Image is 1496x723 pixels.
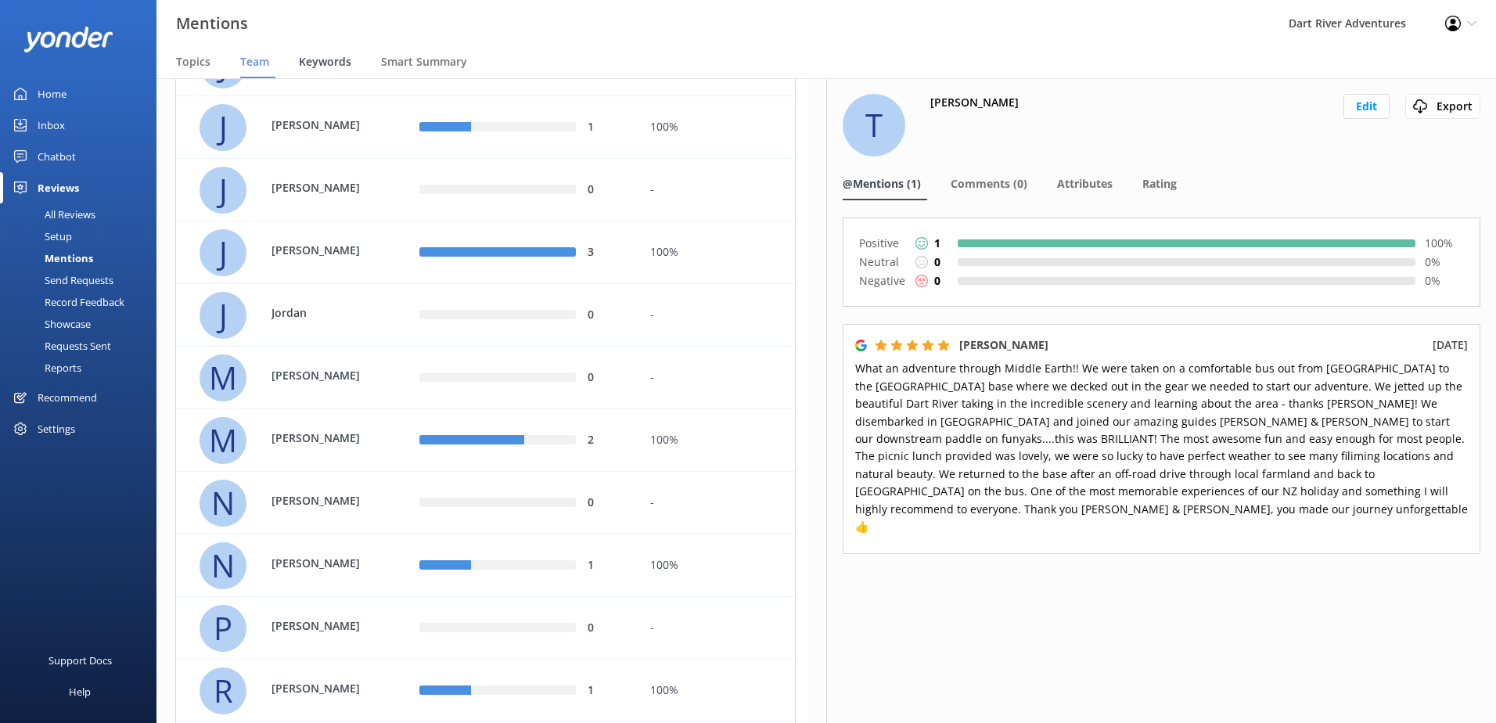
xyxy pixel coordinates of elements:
[9,313,156,335] a: Showcase
[272,680,373,697] p: [PERSON_NAME]
[175,472,796,534] div: row
[200,354,246,401] div: M
[588,682,627,700] div: 1
[1433,336,1468,354] p: [DATE]
[200,605,246,652] div: P
[200,41,246,88] div: J
[272,179,373,196] p: [PERSON_NAME]
[38,141,76,172] div: Chatbot
[9,203,156,225] a: All Reviews
[859,234,906,253] p: Positive
[9,335,156,357] a: Requests Sent
[1425,235,1464,252] p: 100 %
[959,336,1048,354] h5: [PERSON_NAME]
[175,284,796,347] div: row
[855,361,1468,534] span: What an adventure through Middle Earth!! We were taken on a comfortable bus out from [GEOGRAPHIC_...
[200,417,246,464] div: M
[650,432,783,449] div: 100%
[951,176,1027,192] span: Comments (0)
[650,244,783,261] div: 100%
[38,382,97,413] div: Recommend
[175,347,796,409] div: row
[272,555,373,572] p: [PERSON_NAME]
[272,304,373,322] p: Jordan
[650,620,783,637] div: -
[38,110,65,141] div: Inbox
[200,542,246,589] div: N
[175,597,796,660] div: row
[1343,94,1390,119] button: Edit
[859,272,906,290] p: Negative
[175,96,796,159] div: row
[934,254,940,271] p: 0
[176,54,210,70] span: Topics
[272,117,373,134] p: [PERSON_NAME]
[1142,176,1177,192] span: Rating
[272,492,373,509] p: [PERSON_NAME]
[9,203,95,225] div: All Reviews
[930,94,1019,111] h4: [PERSON_NAME]
[9,291,124,313] div: Record Feedback
[588,432,627,449] div: 2
[650,119,783,136] div: 100%
[200,480,246,527] div: N
[200,104,246,151] div: J
[175,159,796,221] div: row
[588,620,627,637] div: 0
[650,682,783,700] div: 100%
[9,269,156,291] a: Send Requests
[9,225,156,247] a: Setup
[9,357,156,379] a: Reports
[272,617,373,635] p: [PERSON_NAME]
[1057,176,1113,192] span: Attributes
[650,307,783,324] div: -
[381,54,467,70] span: Smart Summary
[9,291,156,313] a: Record Feedback
[175,534,796,597] div: row
[9,357,81,379] div: Reports
[843,94,905,156] div: T
[650,557,783,574] div: 100%
[588,495,627,512] div: 0
[650,369,783,387] div: -
[588,369,627,387] div: 0
[588,119,627,136] div: 1
[588,307,627,324] div: 0
[1425,272,1464,290] p: 0 %
[650,182,783,199] div: -
[588,244,627,261] div: 3
[175,409,796,472] div: row
[9,247,93,269] div: Mentions
[69,676,91,707] div: Help
[650,495,783,512] div: -
[9,269,113,291] div: Send Requests
[49,645,112,676] div: Support Docs
[299,54,351,70] span: Keywords
[23,27,113,52] img: yonder-white-logo.png
[200,229,246,276] div: J
[934,272,940,290] p: 0
[588,182,627,199] div: 0
[1425,254,1464,271] p: 0 %
[38,78,67,110] div: Home
[9,335,111,357] div: Requests Sent
[9,247,156,269] a: Mentions
[934,235,940,252] p: 1
[200,292,246,339] div: J
[1409,98,1476,115] div: Export
[200,167,246,214] div: J
[175,660,796,722] div: row
[176,11,248,36] h3: Mentions
[38,413,75,444] div: Settings
[843,176,921,192] span: @Mentions (1)
[272,242,373,259] p: [PERSON_NAME]
[588,557,627,574] div: 1
[272,430,373,447] p: [PERSON_NAME]
[38,172,79,203] div: Reviews
[859,253,906,272] p: Neutral
[175,221,796,284] div: row
[9,313,91,335] div: Showcase
[272,367,373,384] p: [PERSON_NAME]
[9,225,72,247] div: Setup
[240,54,269,70] span: Team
